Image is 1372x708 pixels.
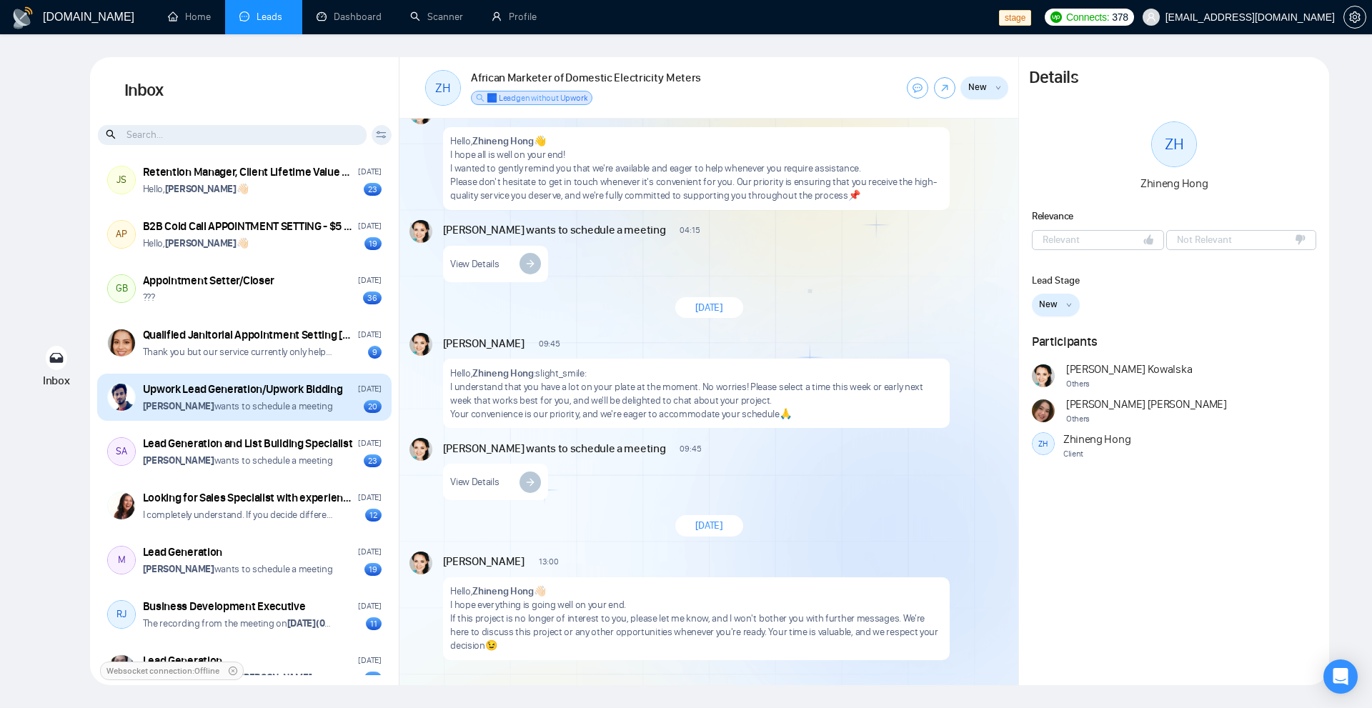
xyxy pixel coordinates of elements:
span: [PERSON_NAME] wants to schedule a meeting [443,441,666,457]
p: The recording from the meeting on now available [143,617,334,630]
div: Upwork Lead Generation/Upwork Bidding [143,382,343,397]
span: [PERSON_NAME] [PERSON_NAME] [1066,397,1227,412]
p: I wanted to gently remind you that we're available and eager to help whenever you require assista... [450,161,942,175]
span: [PERSON_NAME] wants to schedule a meeting [443,222,666,238]
div: [DATE] [358,219,381,233]
span: 378 [1112,9,1128,25]
div: AP [108,221,135,248]
span: Client [1063,447,1130,461]
div: ZH [1152,122,1196,166]
div: 23 [364,454,382,467]
div: RJ [108,601,135,628]
a: setting [1343,11,1366,23]
span: search [476,94,484,102]
p: wants to schedule a meeting [143,562,333,576]
a: userProfile [492,11,537,23]
div: [DATE] [358,382,381,396]
a: messageLeads [239,11,288,23]
div: [DATE] [358,274,381,287]
p: Hello, :slight_smile: [450,367,942,380]
p: Hello, 👋🏻 [143,236,249,250]
img: Micah Dumlao [108,655,135,682]
h1: Participants [1032,334,1317,349]
div: [DATE] [358,328,381,341]
span: [PERSON_NAME] Kowalska [1066,362,1192,377]
p: Thank you but our service currently only helps with bidding, not appointment setting. However, by... [143,345,334,359]
div: ZH [1033,433,1054,454]
span: close-circle [229,667,237,675]
span: stage [999,10,1031,26]
p: I completely understand. If you decide differently later on, just shoot us a message. Have a good... [143,508,334,522]
span: Relevance [1032,210,1073,222]
span: Others [1066,377,1192,391]
span: 04:15 [680,224,700,236]
div: 23 [364,183,382,196]
div: Open Intercom Messenger [1323,659,1358,694]
p: Your convenience is our priority, and we're eager to accommodate your schedule🙏 [450,407,942,421]
p: Hello, 👋 [450,134,942,148]
strong: [PERSON_NAME] [143,454,214,467]
a: View Details [443,464,548,500]
p: I understand that you have a lot on your plate at the moment. No worries! Please select a time th... [450,380,942,407]
img: Jasmine Yoong [108,492,135,519]
span: [DATE] [695,301,723,314]
button: Relevant [1032,230,1164,250]
span: New [968,80,987,94]
img: Agnieszka Kowalska [409,333,432,356]
button: setting [1343,6,1366,29]
span: [PERSON_NAME] [443,554,525,569]
p: wants to schedule a meeting [143,399,333,413]
div: GB [108,275,135,302]
div: 20 [364,400,382,413]
div: [DATE] [358,437,381,450]
span: setting [1344,11,1366,23]
strong: Zhineng Hong [472,135,533,147]
span: down [995,84,1001,91]
div: B2B Cold Call APPOINTMENT SETTING - $5 HOURLY RATE *PLUS $20 BONUS* Per Appointment Set, PAID DAILY [143,219,354,234]
strong: [PERSON_NAME] [143,563,214,575]
span: search [106,126,118,142]
span: Zhineng Hong [1063,432,1130,447]
img: logo [11,6,34,29]
img: Agnieszka Kowalska [409,552,432,574]
div: 12 [365,509,382,522]
div: Lead Generation [143,544,223,560]
strong: [PERSON_NAME] [143,400,214,412]
span: 09:45 [539,338,560,349]
div: Qualified Janitorial Appointment Setting [Pay per Appointment] [143,327,354,343]
div: 19 [364,237,382,250]
span: 13:00 [539,556,559,567]
button: Newdown [1032,294,1080,316]
span: Zhineng Hong [1140,176,1208,190]
span: Websocket connection: Offline [106,664,219,678]
div: [DATE] [358,491,381,504]
span: New [1039,297,1058,311]
div: SA [108,438,135,465]
span: Inbox [43,374,70,387]
img: Andrian Marsella [1032,399,1055,422]
a: dashboardDashboard [317,11,382,23]
div: [DATE] [358,545,381,559]
div: 11 [366,617,382,630]
strong: [DATE](04:29 PM - 04:42 PM (UTC)) [287,617,435,629]
img: Agnieszka Kowalska [1032,364,1055,387]
img: Emily Davis [108,329,135,357]
a: homeHome [168,11,211,23]
span: 09:45 [680,443,701,454]
strong: [PERSON_NAME] [165,183,237,195]
div: Looking for Sales Specialist with experience in High Ticket Sales [143,490,354,506]
img: upwork-logo.png [1050,11,1062,23]
img: Agnieszka Kowalska [409,438,432,461]
p: Please don't hesitate to get in touch whenever it's convenient for you. Our priority is ensuring ... [450,175,942,202]
p: Hello, 👋🏻 [143,182,249,196]
div: Lead Generation and List Building Specialist [143,436,353,452]
img: Awais Manzoor [108,384,135,411]
div: [DATE] [358,165,381,179]
h1: African Marketer of Domestic Electricity Meters [471,70,701,86]
div: 19 [364,563,382,576]
div: ZH [426,71,460,105]
strong: [PERSON_NAME] [165,237,237,249]
span: Relevant [1043,232,1080,247]
button: Newdown [960,76,1008,99]
span: [DATE] [695,519,723,532]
